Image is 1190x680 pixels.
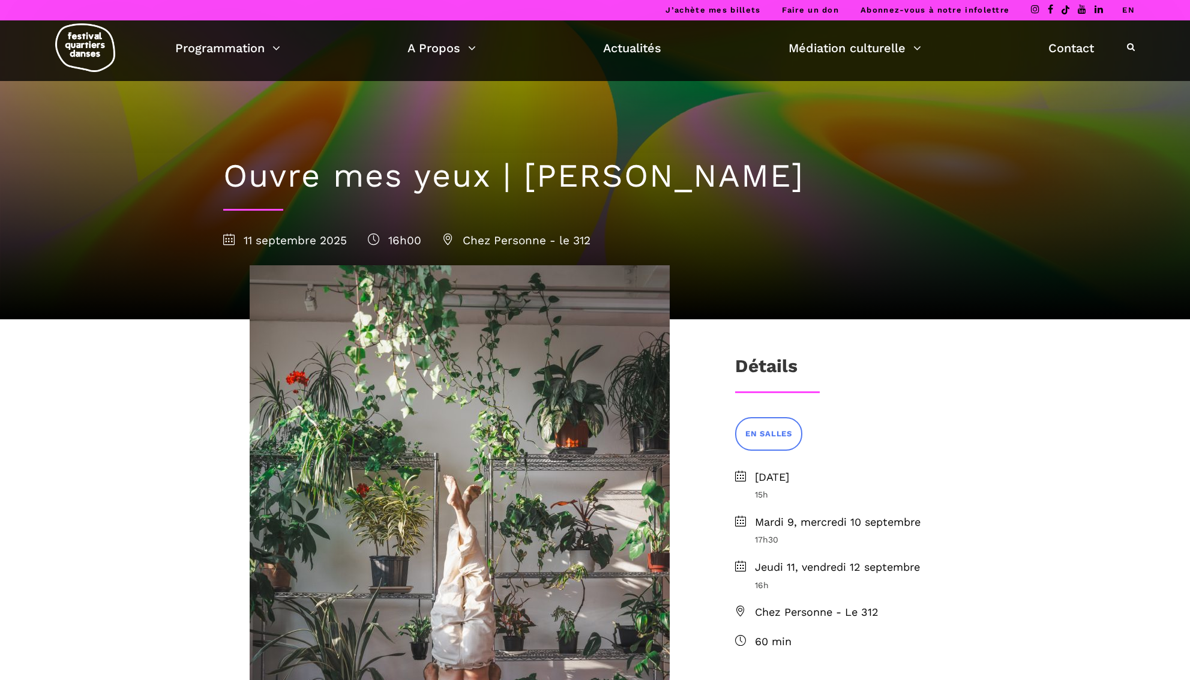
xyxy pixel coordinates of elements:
[755,604,967,621] span: Chez Personne - Le 312
[755,633,967,651] span: 60 min
[789,38,921,58] a: Médiation culturelle
[1048,38,1094,58] a: Contact
[861,5,1009,14] a: Abonnez-vous à notre infolettre
[755,559,967,576] span: Jeudi 11, vendredi 12 septembre
[755,579,967,592] span: 16h
[223,157,967,196] h1: Ouvre mes yeux | [PERSON_NAME]
[223,233,347,247] span: 11 septembre 2025
[666,5,760,14] a: J’achète mes billets
[782,5,839,14] a: Faire un don
[755,514,967,531] span: Mardi 9, mercredi 10 septembre
[745,428,792,441] span: EN SALLES
[175,38,280,58] a: Programmation
[603,38,661,58] a: Actualités
[407,38,476,58] a: A Propos
[735,417,802,450] a: EN SALLES
[442,233,590,247] span: Chez Personne - le 312
[735,355,798,385] h3: Détails
[368,233,421,247] span: 16h00
[1122,5,1135,14] a: EN
[755,533,967,546] span: 17h30
[755,488,967,501] span: 15h
[55,23,115,72] img: logo-fqd-med
[755,469,967,486] span: [DATE]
